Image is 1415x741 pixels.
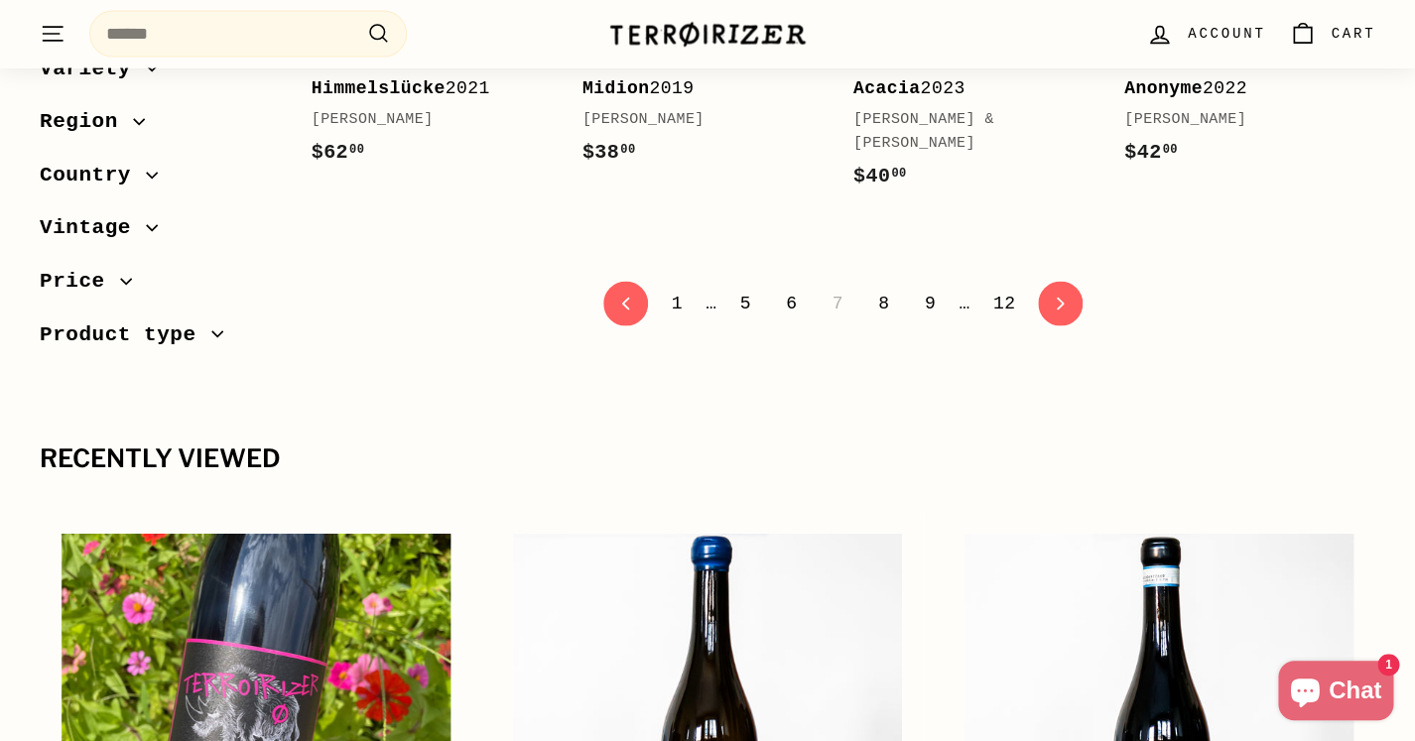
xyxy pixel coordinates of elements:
[821,287,855,320] span: 7
[706,295,716,312] span: …
[40,153,280,206] button: Country
[582,74,814,103] div: 2019
[349,143,364,157] sup: 00
[40,312,280,366] button: Product type
[1124,74,1355,103] div: 2022
[40,317,211,351] span: Product type
[853,74,1085,103] div: 2023
[40,445,1375,473] div: Recently viewed
[582,141,636,164] span: $38
[620,143,635,157] sup: 00
[774,287,809,320] a: 6
[40,158,146,191] span: Country
[1272,661,1399,725] inbox-online-store-chat: Shopify online store chat
[866,287,901,320] a: 8
[853,165,907,187] span: $40
[40,52,146,85] span: Variety
[312,78,446,98] b: Himmelslücke
[1331,23,1375,45] span: Cart
[1162,143,1177,157] sup: 00
[1124,141,1178,164] span: $42
[1134,5,1277,63] a: Account
[40,105,133,139] span: Region
[40,265,120,299] span: Price
[40,211,146,245] span: Vintage
[853,108,1085,156] div: [PERSON_NAME] & [PERSON_NAME]
[1188,23,1265,45] span: Account
[659,287,694,320] a: 1
[582,108,814,132] div: [PERSON_NAME]
[853,78,921,98] b: Acacia
[40,260,280,313] button: Price
[40,47,280,100] button: Variety
[1277,5,1387,63] a: Cart
[959,295,969,312] span: …
[40,100,280,154] button: Region
[981,287,1028,320] a: 12
[1124,108,1355,132] div: [PERSON_NAME]
[1124,78,1203,98] b: Anonyme
[891,167,906,181] sup: 00
[913,287,948,320] a: 9
[40,206,280,260] button: Vintage
[582,78,650,98] b: Midion
[727,287,762,320] a: 5
[312,74,543,103] div: 2021
[312,108,543,132] div: [PERSON_NAME]
[312,141,365,164] span: $62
